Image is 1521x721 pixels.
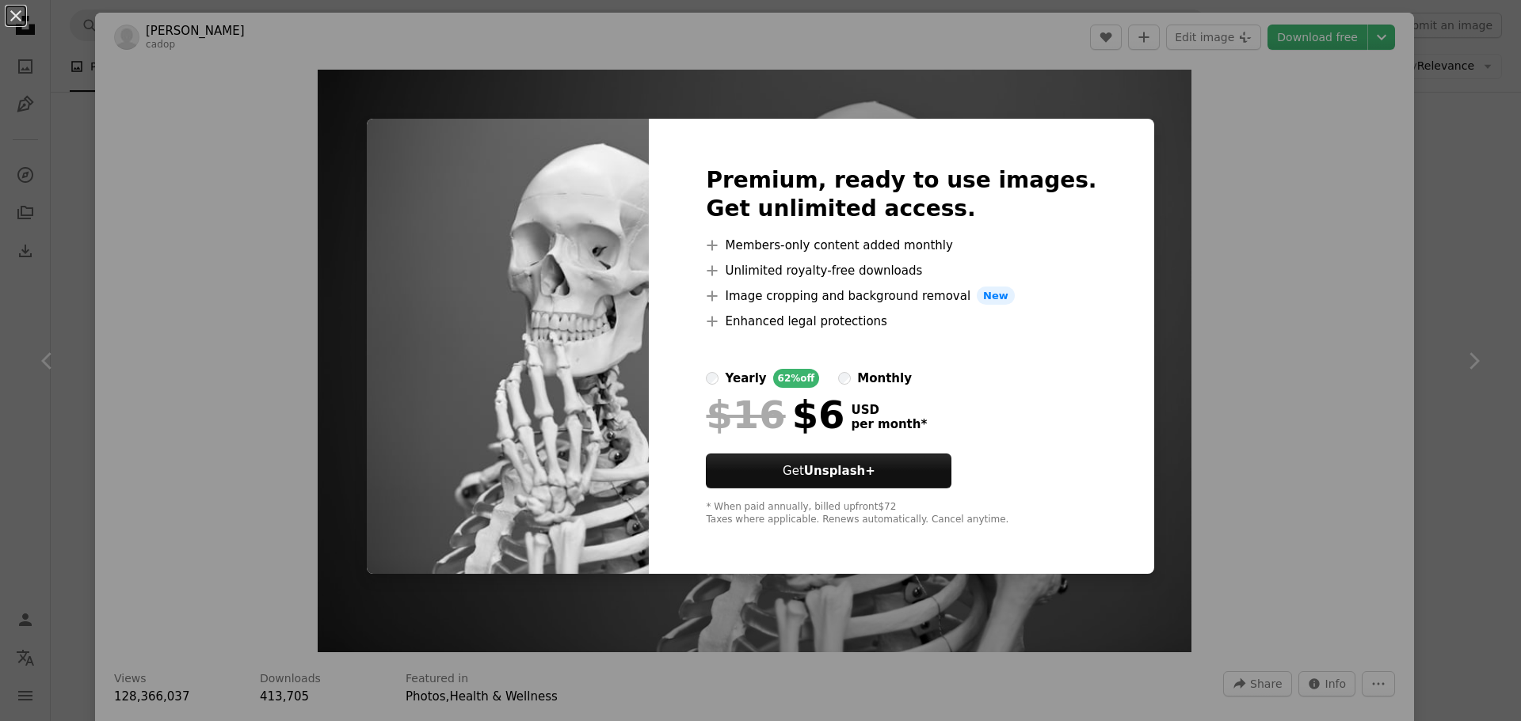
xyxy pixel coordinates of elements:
span: per month * [851,417,927,431]
button: GetUnsplash+ [706,453,951,488]
div: monthly [857,369,912,388]
li: Members-only content added monthly [706,236,1096,255]
div: $6 [706,394,844,435]
span: USD [851,403,927,417]
li: Unlimited royalty-free downloads [706,261,1096,280]
li: Enhanced legal protections [706,312,1096,331]
img: photo-1530210124550-912dc1381cb8 [367,119,649,575]
div: * When paid annually, billed upfront $72 Taxes where applicable. Renews automatically. Cancel any... [706,501,1096,526]
li: Image cropping and background removal [706,287,1096,305]
strong: Unsplash+ [804,464,875,478]
input: monthly [838,372,851,385]
div: 62% off [773,369,820,388]
span: $16 [706,394,785,435]
h2: Premium, ready to use images. Get unlimited access. [706,166,1096,223]
div: yearly [725,369,766,388]
input: yearly62%off [706,372,719,385]
span: New [977,287,1015,305]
